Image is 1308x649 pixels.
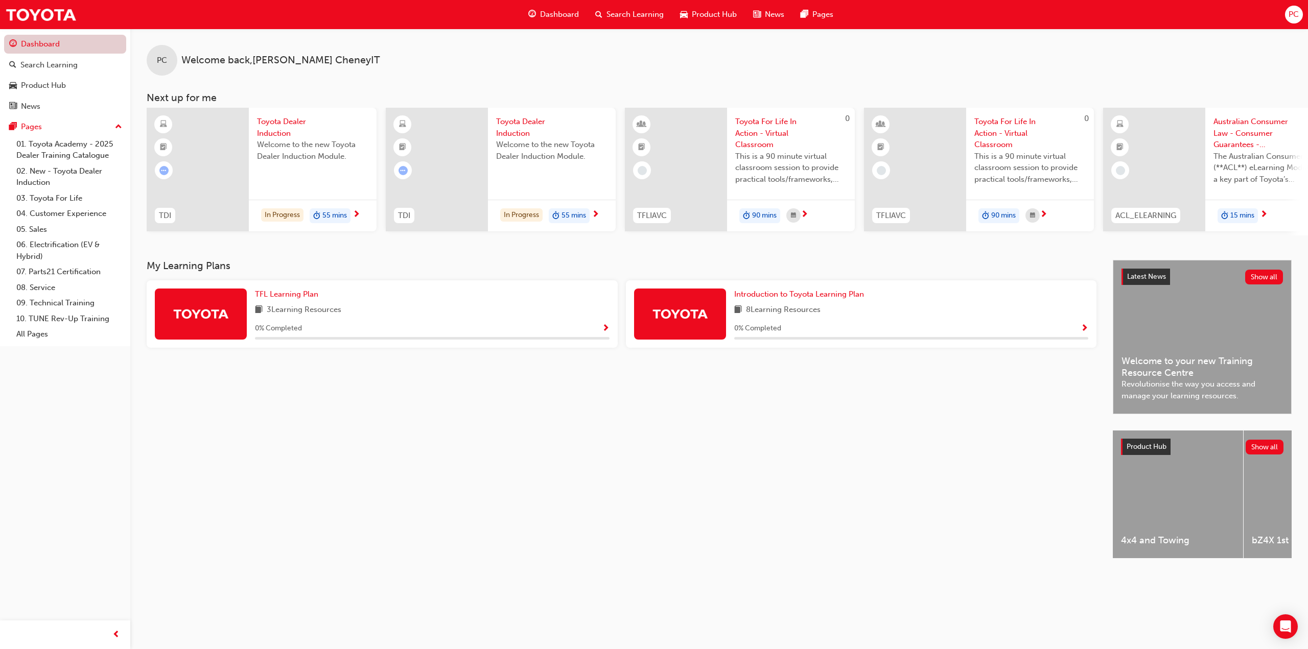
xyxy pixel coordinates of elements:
a: 0TFLIAVCToyota For Life In Action - Virtual ClassroomThis is a 90 minute virtual classroom sessio... [625,108,855,231]
span: Introduction to Toyota Learning Plan [734,290,864,299]
span: TFLIAVC [876,210,906,222]
span: Show Progress [602,324,610,333]
span: Toyota Dealer Induction [257,116,368,139]
span: Dashboard [540,9,579,20]
a: Product HubShow all [1121,439,1283,455]
a: car-iconProduct Hub [672,4,745,25]
div: News [21,101,40,112]
img: Trak [5,3,77,26]
span: booktick-icon [1116,141,1124,154]
button: Show all [1246,440,1284,454]
button: Pages [4,117,126,136]
a: 02. New - Toyota Dealer Induction [12,163,126,190]
span: learningRecordVerb_ATTEMPT-icon [399,166,408,175]
span: 55 mins [322,210,347,222]
a: Search Learning [4,56,126,75]
span: booktick-icon [399,141,406,154]
span: Toyota For Life In Action - Virtual Classroom [735,116,847,151]
a: 09. Technical Training [12,295,126,311]
button: PC [1285,6,1303,23]
span: news-icon [753,8,761,21]
span: news-icon [9,102,17,111]
span: PC [157,55,167,66]
span: learningRecordVerb_NONE-icon [877,166,886,175]
span: Search Learning [606,9,664,20]
a: TFL Learning Plan [255,289,322,300]
span: pages-icon [801,8,808,21]
span: book-icon [734,304,742,317]
span: duration-icon [313,209,320,223]
span: learningRecordVerb_NONE-icon [638,166,647,175]
span: Toyota Dealer Induction [496,116,608,139]
span: booktick-icon [877,141,884,154]
span: Latest News [1127,272,1166,281]
span: learningResourceType_ELEARNING-icon [160,118,167,131]
span: learningResourceType_ELEARNING-icon [1116,118,1124,131]
a: 10. TUNE Rev-Up Training [12,311,126,327]
span: next-icon [1040,210,1047,220]
span: Toyota For Life In Action - Virtual Classroom [974,116,1086,151]
a: TDIToyota Dealer InductionWelcome to the new Toyota Dealer Induction Module.In Progressduration-i... [147,108,377,231]
span: TFLIAVC [637,210,667,222]
button: Show Progress [602,322,610,335]
a: guage-iconDashboard [520,4,587,25]
span: 8 Learning Resources [746,304,821,317]
span: search-icon [595,8,602,21]
span: Product Hub [692,9,737,20]
span: News [765,9,784,20]
a: pages-iconPages [792,4,842,25]
a: Dashboard [4,35,126,54]
span: Revolutionise the way you access and manage your learning resources. [1122,378,1283,401]
span: duration-icon [743,209,750,223]
span: next-icon [353,210,360,220]
span: guage-icon [528,8,536,21]
span: learningRecordVerb_ATTEMPT-icon [159,166,169,175]
div: In Progress [500,208,543,222]
span: 4x4 and Towing [1121,535,1235,546]
div: Pages [21,121,42,133]
span: PC [1289,9,1299,20]
a: Introduction to Toyota Learning Plan [734,289,868,300]
span: Product Hub [1127,442,1166,451]
span: car-icon [680,8,688,21]
a: 0TFLIAVCToyota For Life In Action - Virtual ClassroomThis is a 90 minute virtual classroom sessio... [864,108,1094,231]
span: calendar-icon [1030,209,1035,222]
span: search-icon [9,61,16,70]
span: up-icon [115,121,122,134]
span: learningResourceType_INSTRUCTOR_LED-icon [877,118,884,131]
span: car-icon [9,81,17,90]
span: 90 mins [752,210,777,222]
span: Welcome to the new Toyota Dealer Induction Module. [496,139,608,162]
span: ACL_ELEARNING [1115,210,1176,222]
span: 0 [1084,114,1089,123]
span: next-icon [801,210,808,220]
img: Trak [652,305,708,323]
button: Show all [1245,270,1283,284]
a: 07. Parts21 Certification [12,264,126,280]
span: learningResourceType_ELEARNING-icon [399,118,406,131]
span: Pages [812,9,833,20]
span: 15 mins [1230,210,1254,222]
a: 08. Service [12,280,126,296]
span: booktick-icon [160,141,167,154]
span: 0 % Completed [255,323,302,334]
a: 01. Toyota Academy - 2025 Dealer Training Catalogue [12,136,126,163]
span: TDI [159,210,171,222]
div: Product Hub [21,80,66,91]
span: duration-icon [1221,209,1228,223]
a: 03. Toyota For Life [12,190,126,206]
div: In Progress [261,208,303,222]
span: guage-icon [9,40,17,49]
span: TDI [398,210,410,222]
a: 05. Sales [12,222,126,237]
span: booktick-icon [638,141,645,154]
span: Show Progress [1081,324,1088,333]
span: calendar-icon [791,209,796,222]
span: Welcome to your new Training Resource Centre [1122,355,1283,378]
h3: Next up for me [130,92,1308,104]
a: news-iconNews [745,4,792,25]
a: TDIToyota Dealer InductionWelcome to the new Toyota Dealer Induction Module.In Progressduration-i... [386,108,616,231]
span: next-icon [1260,210,1268,220]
